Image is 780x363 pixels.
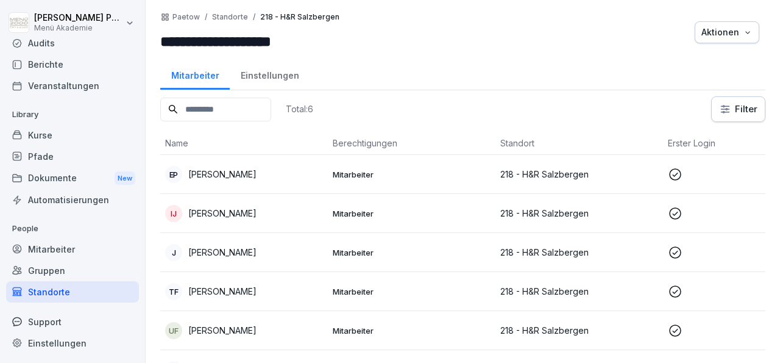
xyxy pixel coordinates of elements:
[6,260,139,281] a: Gruppen
[34,24,123,32] p: Menü Akademie
[333,247,491,258] p: Mitarbeiter
[701,26,753,39] div: Aktionen
[333,286,491,297] p: Mitarbeiter
[500,324,658,337] p: 218 - H&R Salzbergen
[333,208,491,219] p: Mitarbeiter
[6,124,139,146] a: Kurse
[165,322,182,339] div: UF
[328,132,495,155] th: Berechtigungen
[253,13,255,21] p: /
[260,13,339,21] p: 218 - H&R Salzbergen
[6,281,139,303] a: Standorte
[165,166,182,183] div: EP
[165,205,182,222] div: IJ
[6,105,139,124] p: Library
[188,246,257,259] p: [PERSON_NAME]
[712,97,765,121] button: Filter
[188,207,257,220] p: [PERSON_NAME]
[205,13,207,21] p: /
[172,13,200,21] a: Paetow
[160,59,230,90] a: Mitarbeiter
[165,283,182,300] div: TF
[500,207,658,220] p: 218 - H&R Salzbergen
[500,246,658,259] p: 218 - H&R Salzbergen
[6,332,139,354] a: Einstellungen
[6,189,139,210] a: Automatisierungen
[495,132,663,155] th: Standort
[6,219,139,239] p: People
[6,311,139,332] div: Support
[695,21,759,43] button: Aktionen
[719,103,757,115] div: Filter
[6,239,139,260] a: Mitarbeiter
[333,325,491,336] p: Mitarbeiter
[115,171,135,185] div: New
[188,285,257,298] p: [PERSON_NAME]
[286,103,313,115] p: Total: 6
[212,13,248,21] p: Standorte
[500,285,658,298] p: 218 - H&R Salzbergen
[160,132,328,155] th: Name
[188,324,257,337] p: [PERSON_NAME]
[34,13,123,23] p: [PERSON_NAME] Pätow
[6,75,139,96] a: Veranstaltungen
[6,167,139,190] a: DokumenteNew
[165,244,182,261] div: J
[6,54,139,75] a: Berichte
[6,32,139,54] a: Audits
[6,146,139,167] a: Pfade
[188,168,257,181] p: [PERSON_NAME]
[333,169,491,180] p: Mitarbeiter
[500,168,658,181] p: 218 - H&R Salzbergen
[6,167,139,190] div: Dokumente
[230,59,310,90] a: Einstellungen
